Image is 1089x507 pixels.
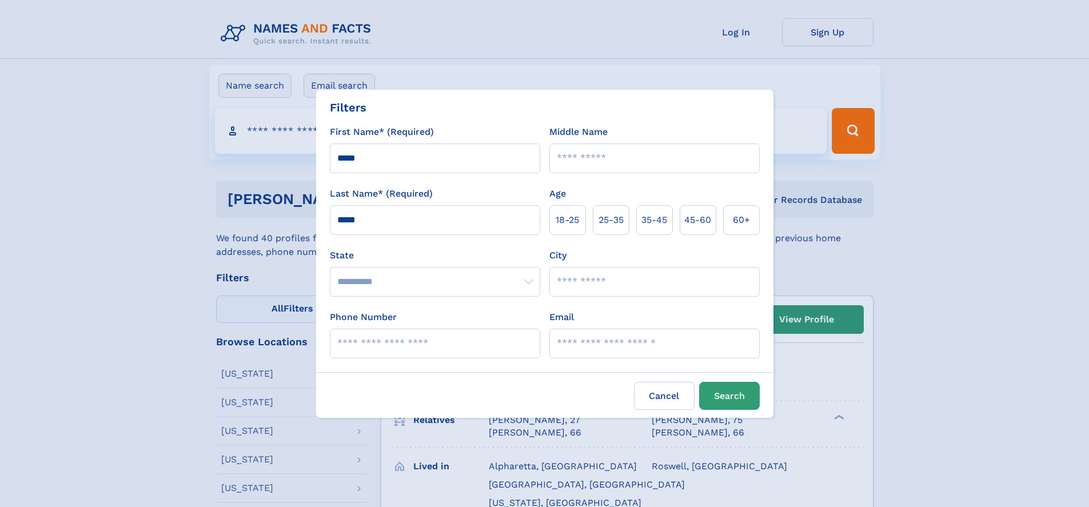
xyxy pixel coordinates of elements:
label: Email [549,310,574,324]
button: Search [699,382,760,410]
label: First Name* (Required) [330,125,434,139]
label: Phone Number [330,310,397,324]
label: State [330,249,540,262]
label: Middle Name [549,125,608,139]
div: Filters [330,99,366,116]
label: Last Name* (Required) [330,187,433,201]
span: 18‑25 [556,213,579,227]
span: 45‑60 [684,213,711,227]
label: Age [549,187,566,201]
label: City [549,249,567,262]
span: 60+ [733,213,750,227]
span: 25‑35 [599,213,624,227]
label: Cancel [634,382,695,410]
span: 35‑45 [641,213,667,227]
